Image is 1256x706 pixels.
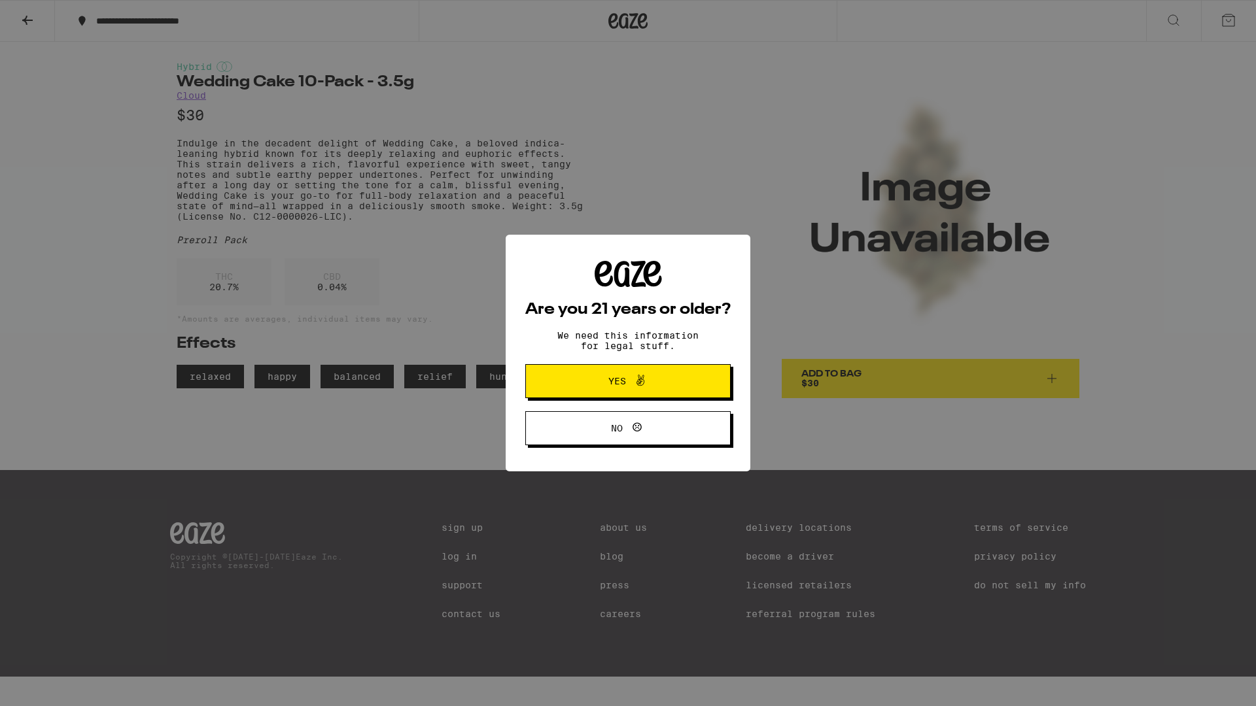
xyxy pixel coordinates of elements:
[525,364,731,398] button: Yes
[525,411,731,445] button: No
[546,330,710,351] p: We need this information for legal stuff.
[611,424,623,433] span: No
[525,302,731,318] h2: Are you 21 years or older?
[608,377,626,386] span: Yes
